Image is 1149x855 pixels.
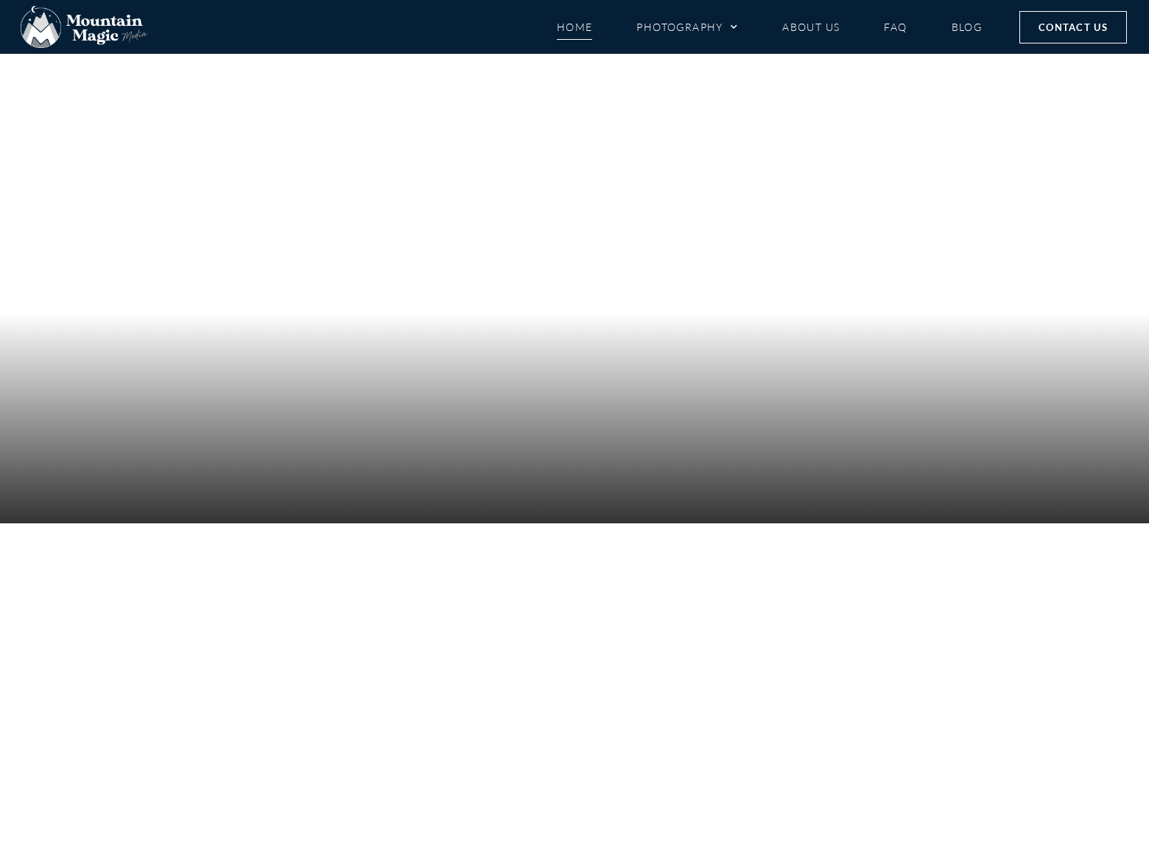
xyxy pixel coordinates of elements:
[557,14,593,40] a: Home
[1039,19,1108,35] span: Contact Us
[952,14,983,40] a: Blog
[1019,11,1127,43] a: Contact Us
[636,14,738,40] a: Photography
[884,14,907,40] a: FAQ
[557,14,983,40] nav: Menu
[782,14,840,40] a: About Us
[21,6,147,49] img: Mountain Magic Media photography logo Crested Butte Photographer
